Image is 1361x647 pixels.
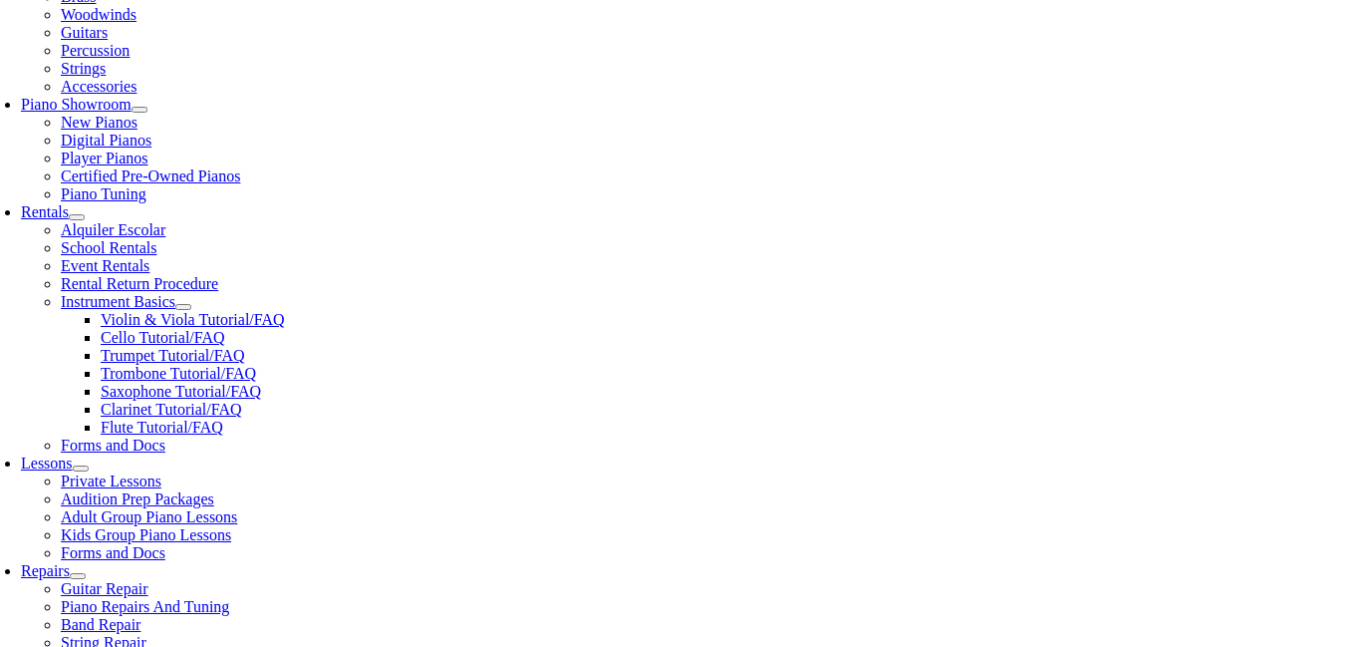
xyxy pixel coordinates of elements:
[21,455,73,472] a: Lessons
[175,304,191,310] button: Open submenu of Instrument Basics
[61,616,140,633] a: Band Repair
[61,275,218,292] a: Rental Return Procedure
[101,383,261,400] a: Saxophone Tutorial/FAQ
[61,114,137,131] a: New Pianos
[101,329,225,346] a: Cello Tutorial/FAQ
[101,311,285,328] a: Violin & Viola Tutorial/FAQ
[61,293,175,310] a: Instrument Basics
[61,132,151,149] a: Digital Pianos
[21,562,70,579] a: Repairs
[61,580,148,597] a: Guitar Repair
[61,526,231,543] a: Kids Group Piano Lessons
[61,239,156,256] a: School Rentals
[132,107,147,113] button: Open submenu of Piano Showroom
[101,347,244,364] a: Trumpet Tutorial/FAQ
[61,257,149,274] a: Event Rentals
[61,221,165,238] a: Alquiler Escolar
[61,42,130,59] a: Percussion
[61,78,136,95] a: Accessories
[61,185,146,202] a: Piano Tuning
[61,544,165,561] a: Forms and Docs
[101,419,223,436] a: Flute Tutorial/FAQ
[21,203,69,220] a: Rentals
[61,508,237,525] a: Adult Group Piano Lessons
[101,365,256,382] a: Trombone Tutorial/FAQ
[61,473,161,489] a: Private Lessons
[21,96,132,113] a: Piano Showroom
[73,466,89,472] button: Open submenu of Lessons
[61,490,214,507] a: Audition Prep Packages
[61,167,240,184] a: Certified Pre-Owned Pianos
[61,60,106,77] a: Strings
[61,24,108,41] a: Guitars
[70,573,86,579] button: Open submenu of Repairs
[61,150,148,166] a: Player Pianos
[101,401,242,418] a: Clarinet Tutorial/FAQ
[61,6,136,23] a: Woodwinds
[61,598,229,615] a: Piano Repairs And Tuning
[69,214,85,220] button: Open submenu of Rentals
[61,437,165,454] a: Forms and Docs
